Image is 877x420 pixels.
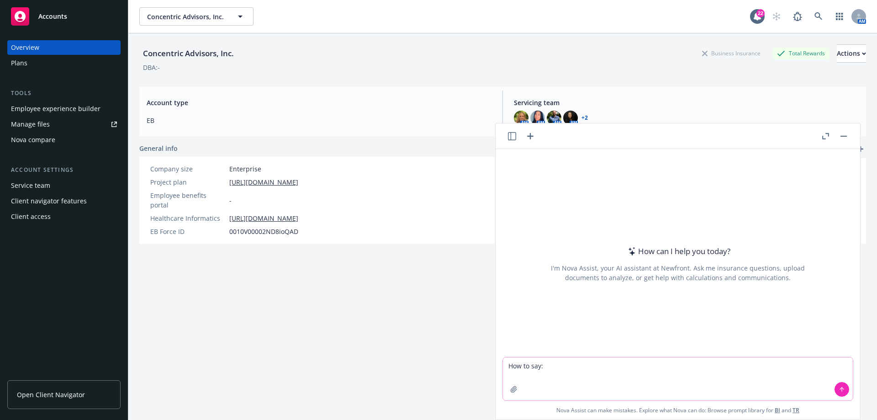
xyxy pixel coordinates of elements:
[547,111,561,125] img: photo
[7,101,121,116] a: Employee experience builder
[499,401,856,420] span: Nova Assist can make mistakes. Explore what Nova can do: Browse prompt library for and
[809,7,828,26] a: Search
[11,56,27,70] div: Plans
[11,117,50,132] div: Manage files
[7,178,121,193] a: Service team
[150,227,226,236] div: EB Force ID
[229,196,232,205] span: -
[563,111,578,125] img: photo
[11,101,100,116] div: Employee experience builder
[11,40,39,55] div: Overview
[514,111,528,125] img: photo
[150,213,226,223] div: Healthcare Informatics
[147,116,491,125] span: EB
[7,133,121,147] a: Nova compare
[549,263,806,282] div: I'm Nova Assist, your AI assistant at Newfront. Ask me insurance questions, upload documents to a...
[11,194,87,208] div: Client navigator features
[229,213,298,223] a: [URL][DOMAIN_NAME]
[855,144,866,154] a: add
[11,209,51,224] div: Client access
[530,111,545,125] img: photo
[143,63,160,72] div: DBA: -
[7,209,121,224] a: Client access
[147,12,226,21] span: Concentric Advisors, Inc.
[7,56,121,70] a: Plans
[7,194,121,208] a: Client navigator features
[139,48,238,59] div: Concentric Advisors, Inc.
[139,7,254,26] button: Concentric Advisors, Inc.
[11,133,55,147] div: Nova compare
[581,115,588,121] a: +2
[837,44,866,63] button: Actions
[7,89,121,98] div: Tools
[139,144,178,153] span: General info
[772,48,829,59] div: Total Rewards
[514,98,859,107] span: Servicing team
[150,164,226,174] div: Company size
[7,117,121,132] a: Manage files
[229,227,298,236] span: 0010V00002ND8ioQAD
[7,4,121,29] a: Accounts
[503,357,853,400] textarea: How to say:
[11,178,50,193] div: Service team
[775,406,780,414] a: BI
[17,390,85,399] span: Open Client Navigator
[697,48,765,59] div: Business Insurance
[830,7,849,26] a: Switch app
[147,98,491,107] span: Account type
[788,7,807,26] a: Report a Bug
[767,7,786,26] a: Start snowing
[625,245,730,257] div: How can I help you today?
[229,164,261,174] span: Enterprise
[229,177,298,187] a: [URL][DOMAIN_NAME]
[38,13,67,20] span: Accounts
[756,9,765,17] div: 22
[150,191,226,210] div: Employee benefits portal
[7,40,121,55] a: Overview
[792,406,799,414] a: TR
[7,165,121,175] div: Account settings
[150,177,226,187] div: Project plan
[837,45,866,62] div: Actions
